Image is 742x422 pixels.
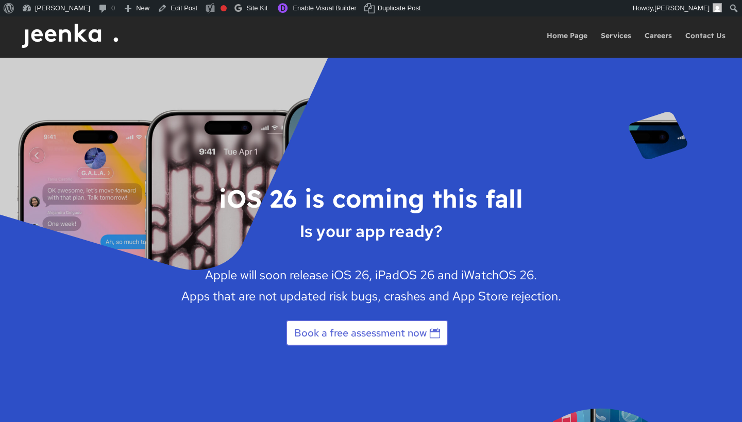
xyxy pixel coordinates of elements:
[221,5,227,11] div: Needs improvement
[170,288,572,304] p: Apps that are not updated risk bugs, crashes and App Store rejection.
[645,32,672,55] a: Careers
[286,320,448,346] a: Book a free assessment now
[246,4,267,12] span: Site Kit
[547,32,587,55] a: Home Page
[685,32,726,55] a: Contact Us
[18,16,131,55] img: Jeenka
[654,4,710,12] span: [PERSON_NAME]
[170,222,572,267] span: Is your app ready?
[170,181,572,221] h1: iOS 26 is coming this fall
[170,267,572,288] p: Apple will soon release iOS 26, iPadOS 26 and iWatchOS 26.
[601,32,631,55] a: Services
